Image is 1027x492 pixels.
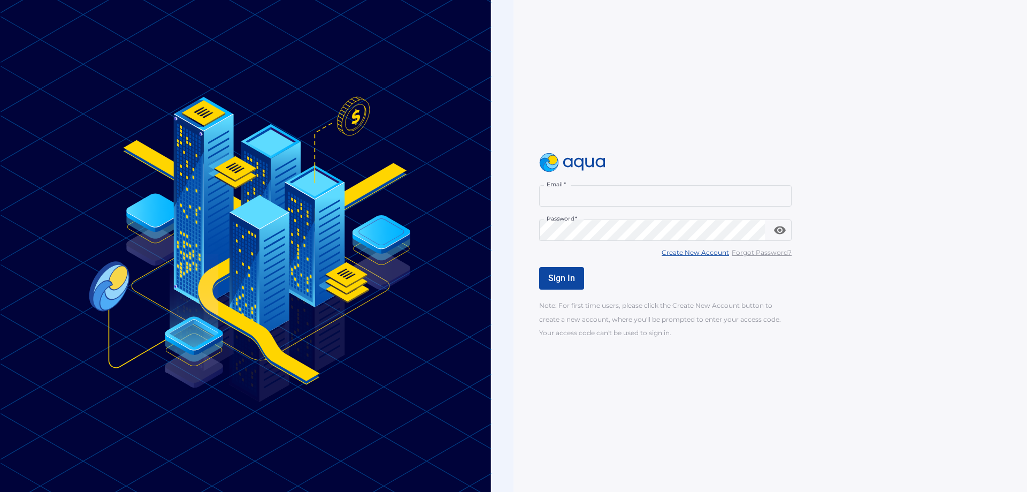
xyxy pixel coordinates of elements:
[662,248,729,256] u: Create New Account
[539,153,606,172] img: logo
[547,180,566,188] label: Email
[539,301,781,336] span: Note: For first time users, please click the Create New Account button to create a new account, w...
[548,273,575,283] span: Sign In
[732,248,792,256] u: Forgot Password?
[547,215,577,223] label: Password
[539,267,584,290] button: Sign In
[769,219,791,241] button: toggle password visibility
